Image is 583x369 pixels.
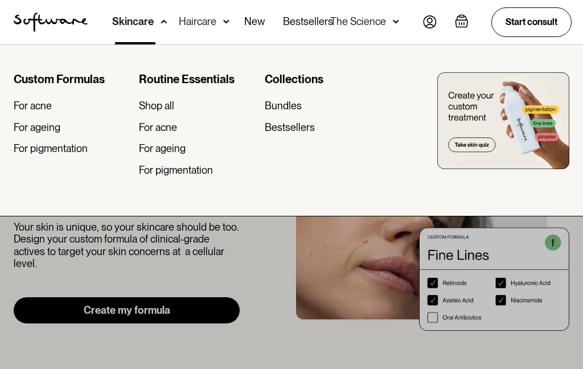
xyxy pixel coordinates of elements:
img: arrow down [393,16,399,27]
a: For acne [139,121,255,134]
div: Haircare [179,16,216,27]
a: For ageing [14,121,130,134]
a: Shop all [139,100,255,112]
img: arrow down [223,16,229,27]
div: For pigmentation [14,142,88,155]
img: arrow down [161,16,167,27]
div: For ageing [14,121,60,134]
div: For acne [14,100,52,112]
div: Bundles [265,100,302,112]
div: The Science [330,16,386,27]
a: home [14,13,88,32]
div: Shop all [139,100,174,112]
div: For acne [139,121,177,134]
div: For ageing [139,142,186,155]
a: For pigmentation [139,164,255,177]
div: Bestsellers [265,121,315,134]
div: Routine Essentials [139,72,255,86]
div: Collections [265,72,381,86]
div: For pigmentation [139,164,213,177]
a: For ageing [139,142,255,155]
img: create you custom treatment bottle [437,72,569,169]
a: For pigmentation [14,142,130,155]
a: For acne [14,100,130,112]
div: Skincare [112,16,154,27]
a: Open cart containing items [455,14,473,30]
a: Bundles [265,100,381,112]
div: Custom Formulas [14,72,130,86]
a: Bestsellers [265,121,381,134]
img: Software Logo [14,13,88,32]
a: Start consult [491,7,572,36]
